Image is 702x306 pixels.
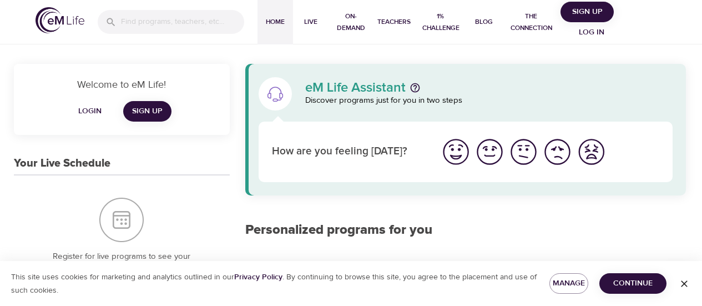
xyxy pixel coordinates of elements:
[506,11,556,34] span: The Connection
[121,10,244,34] input: Find programs, teachers, etc...
[569,26,614,39] span: Log in
[473,135,507,169] button: I'm feeling good
[305,94,673,107] p: Discover programs just for you in two steps
[560,2,614,22] button: Sign Up
[266,85,284,103] img: eM Life Assistant
[245,252,368,294] h2: The Connection
[123,101,171,122] a: Sign Up
[14,157,110,170] h3: Your Live Schedule
[599,273,666,294] button: Continue
[132,104,163,118] span: Sign Up
[474,137,505,167] img: good
[558,277,579,290] span: Manage
[541,135,574,169] button: I'm feeling bad
[262,16,289,28] span: Home
[471,16,497,28] span: Blog
[565,5,609,19] span: Sign Up
[36,7,84,33] img: logo
[507,135,541,169] button: I'm feeling ok
[234,272,282,282] a: Privacy Policy
[508,137,539,167] img: ok
[99,198,144,242] img: Your Live Schedule
[574,135,608,169] button: I'm feeling worst
[297,16,324,28] span: Live
[36,250,208,275] p: Register for live programs to see your upcoming schedule here.
[77,104,103,118] span: Login
[377,16,411,28] span: Teachers
[441,137,471,167] img: great
[565,22,618,43] button: Log in
[272,144,426,160] p: How are you feeling [DATE]?
[542,137,573,167] img: bad
[245,222,686,238] h2: Personalized programs for you
[72,101,108,122] button: Login
[576,137,607,167] img: worst
[549,273,588,294] button: Manage
[608,277,658,290] span: Continue
[27,77,216,92] p: Welcome to eM Life!
[420,11,461,34] span: 1% Challenge
[333,11,368,34] span: On-Demand
[305,81,406,94] p: eM Life Assistant
[439,135,473,169] button: I'm feeling great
